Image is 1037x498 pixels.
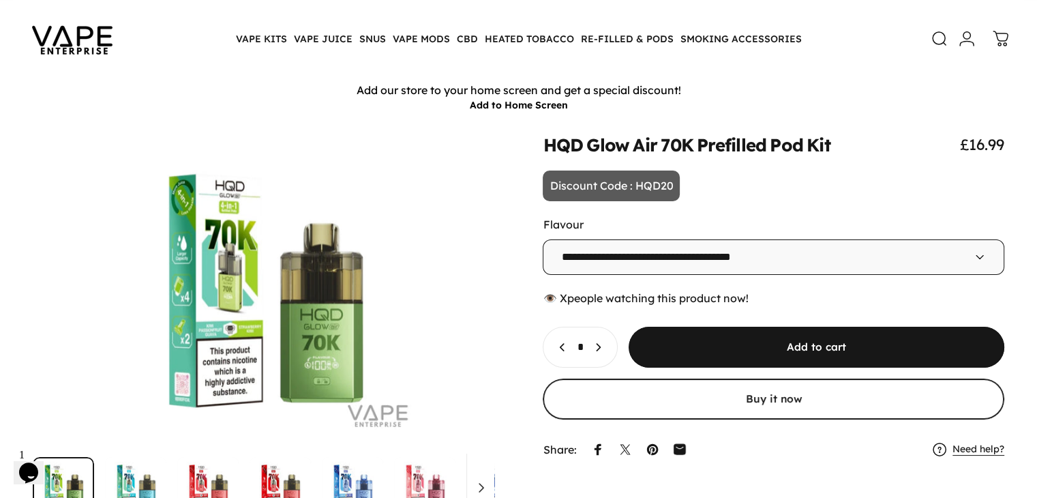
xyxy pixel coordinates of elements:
button: Open media 1 in modal [33,135,494,446]
animate-element: Pod [770,136,803,154]
animate-element: Glow [586,136,629,154]
summary: VAPE MODS [389,25,453,53]
img: Vape Enterprise [11,7,134,71]
button: Add to Home Screen [470,99,568,111]
a: Need help? [952,443,1004,456]
animate-element: Air [633,136,657,154]
nav: Primary [232,25,805,53]
summary: VAPE JUICE [290,25,356,53]
summary: VAPE KITS [232,25,290,53]
iframe: chat widget [14,443,57,484]
div: 👁️ people watching this product now! [543,291,1004,305]
summary: RE-FILLED & PODS [577,25,677,53]
summary: SNUS [356,25,389,53]
summary: HEATED TOBACCO [481,25,577,53]
animate-element: Prefilled [697,136,766,154]
summary: CBD [453,25,481,53]
a: 0 items [986,24,1016,54]
button: Increase quantity for HQD Glow Air 70K Prefilled Pod Kit [586,327,617,367]
animate-element: HQD [543,136,583,154]
button: Add to cart [629,327,1004,368]
p: Discount Code : HQD20 [543,171,680,202]
button: Decrease quantity for HQD Glow Air 70K Prefilled Pod Kit [543,327,575,367]
p: Add our store to your home screen and get a special discount! [3,83,1034,98]
button: Buy it now [543,379,1004,420]
animate-element: 70K [661,136,693,154]
summary: SMOKING ACCESSORIES [677,25,805,53]
span: £16.99 [960,135,1004,154]
animate-element: Kit [807,136,830,154]
p: Share: [543,444,576,455]
label: Flavour [543,218,583,231]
